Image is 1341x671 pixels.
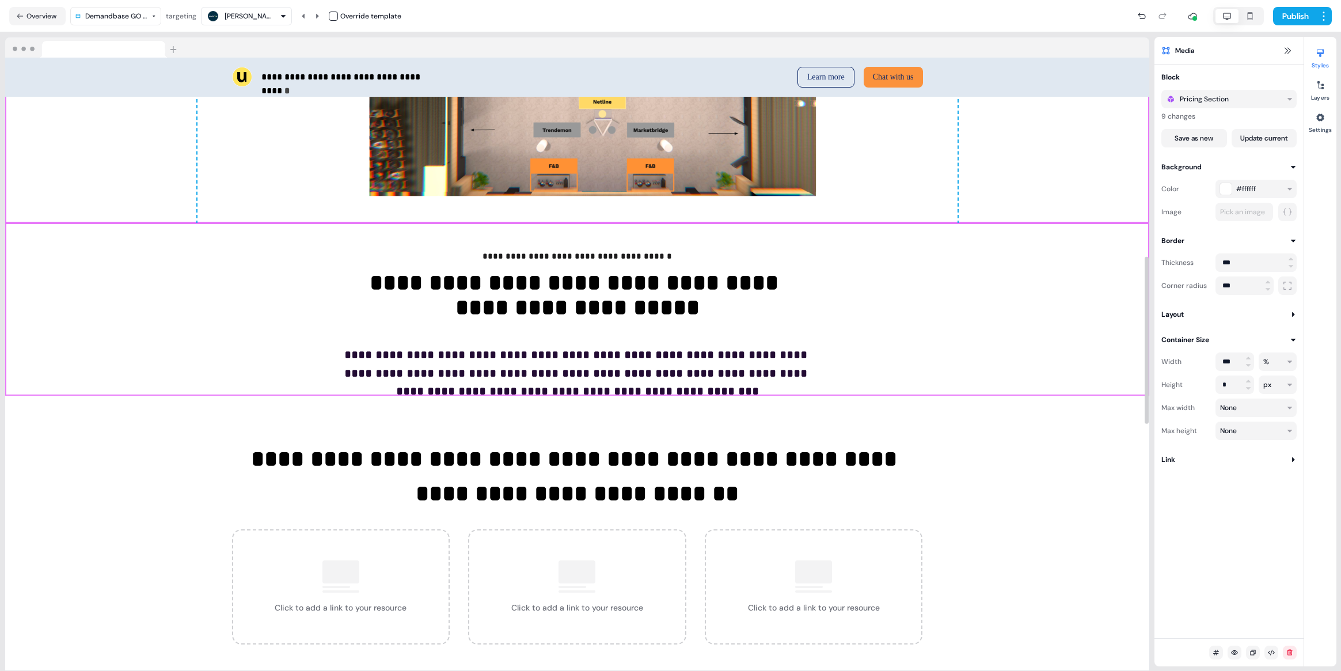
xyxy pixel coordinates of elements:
[748,602,880,613] div: Click to add a link to your resource
[1263,379,1271,391] div: px
[1161,71,1180,83] div: Block
[1161,422,1211,440] div: Max height
[1273,7,1316,25] button: Publish
[1161,129,1227,147] button: Save as new
[85,10,147,22] div: Demandbase GO 2025 Event Invite
[1161,235,1184,247] div: Border
[1161,276,1211,295] div: Corner radius
[864,67,923,88] button: Chat with us
[1161,71,1297,83] button: Block
[1161,90,1297,108] button: Pricing Section
[1161,309,1297,320] button: Layout
[1161,161,1297,173] button: Background
[582,67,923,88] div: Learn moreChat with us
[1220,402,1237,414] div: None
[797,67,854,88] button: Learn more
[1215,203,1273,221] button: Pick an image
[1161,253,1211,272] div: Thickness
[1161,111,1297,122] div: 9 changes
[1175,45,1194,56] span: Media
[166,10,196,22] div: targeting
[1236,183,1256,195] span: #ffffff
[1161,334,1297,346] button: Container Size
[1161,309,1184,320] div: Layout
[1215,180,1297,198] button: #ffffff
[1304,44,1336,69] button: Styles
[232,529,923,645] div: Click to add a link to your resourceClick to add a link to your resourceClick to add a link to yo...
[275,602,407,613] div: Click to add a link to your resource
[1161,203,1211,221] div: Image
[1161,161,1202,173] div: Background
[225,10,271,22] div: [PERSON_NAME]
[9,7,66,25] button: Overview
[5,37,182,58] img: Browser topbar
[201,7,292,25] button: [PERSON_NAME]
[1180,93,1229,105] div: Pricing Section
[1304,108,1336,134] button: Settings
[1161,454,1175,465] div: Link
[1161,352,1211,371] div: Width
[1161,454,1297,465] button: Link
[1218,206,1267,218] div: Pick an image
[340,10,401,22] div: Override template
[1161,399,1211,417] div: Max width
[1161,376,1211,394] div: Height
[1220,425,1237,437] div: None
[1161,180,1211,198] div: Color
[1263,356,1269,367] div: %
[1161,334,1209,346] div: Container Size
[1161,235,1297,247] button: Border
[1232,129,1297,147] button: Update current
[1304,76,1336,101] button: Layers
[511,602,643,613] div: Click to add a link to your resource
